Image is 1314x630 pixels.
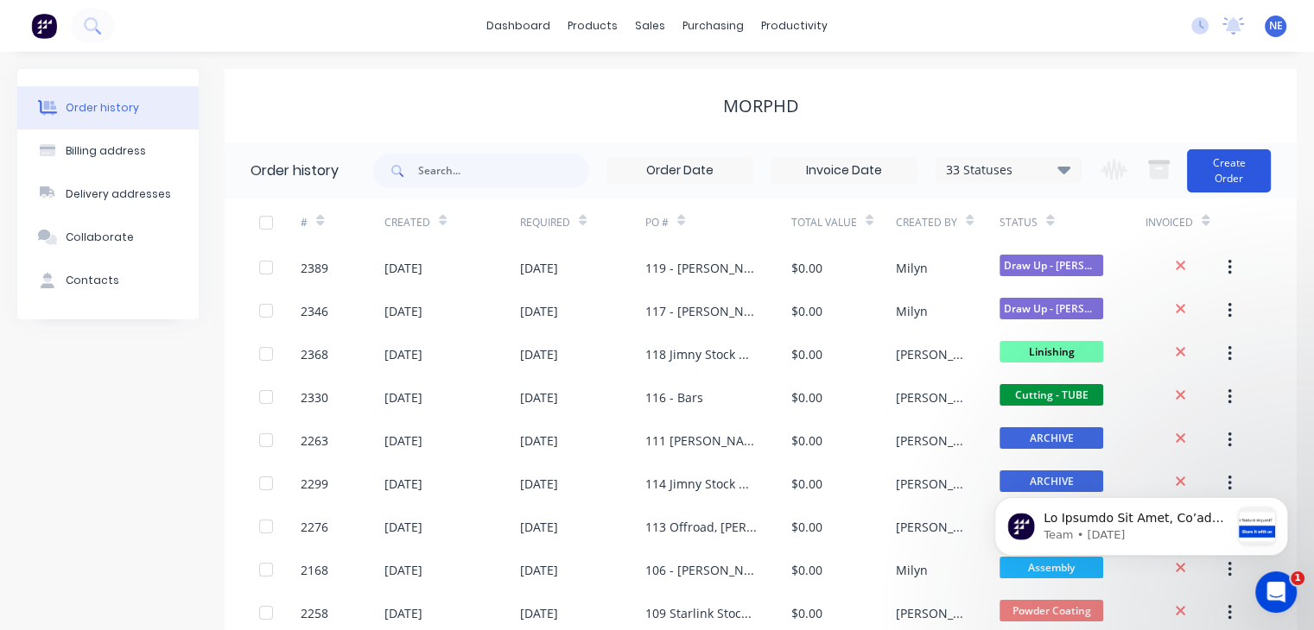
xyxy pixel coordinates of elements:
span: Draw Up - [PERSON_NAME] [1000,255,1103,276]
div: $0.00 [791,561,822,579]
div: $0.00 [791,475,822,493]
span: 1 [1291,571,1304,585]
div: [DATE] [384,302,422,320]
button: Contacts [17,259,199,302]
div: $0.00 [791,259,822,277]
div: [PERSON_NAME] [896,432,966,450]
button: Delivery addresses [17,173,199,216]
span: Powder Coating [1000,600,1103,621]
div: Required [520,215,570,230]
input: Search... [418,154,589,188]
div: [PERSON_NAME] [896,388,966,406]
div: $0.00 [791,345,822,363]
div: 109 Starlink Stock Order #2 [645,604,757,622]
div: 113 Offroad, [PERSON_NAME] and [PERSON_NAME] [645,518,757,536]
div: [DATE] [520,388,558,406]
div: [PERSON_NAME] [896,345,966,363]
div: 2258 [301,604,328,622]
div: Created [384,215,430,230]
div: [DATE] [520,475,558,493]
div: [DATE] [520,259,558,277]
iframe: Intercom live chat [1255,571,1297,613]
div: [PERSON_NAME] [896,475,966,493]
div: Created By [896,198,1000,246]
div: Milyn [896,561,928,579]
a: dashboard [478,13,559,39]
div: 118 Jimny Stock Order #8 [645,345,757,363]
div: [DATE] [520,604,558,622]
div: Invoiced [1146,198,1229,246]
button: Create Order [1187,149,1271,192]
div: # [301,198,384,246]
span: Cutting - TUBE [1000,384,1103,406]
div: Invoiced [1146,215,1193,230]
div: [DATE] [384,259,422,277]
div: Total Value [791,198,896,246]
div: [DATE] [384,388,422,406]
img: Factory [31,13,57,39]
span: Linishing [1000,341,1103,362]
div: Total Value [791,215,857,230]
div: 119 - [PERSON_NAME] [645,259,757,277]
div: Status [1000,198,1146,246]
div: [DATE] [384,432,422,450]
div: Milyn [896,302,928,320]
div: 2389 [301,259,328,277]
div: sales [626,13,674,39]
input: Order Date [607,158,752,184]
div: [DATE] [384,518,422,536]
div: [DATE] [520,518,558,536]
div: Milyn [896,259,928,277]
div: 117 - [PERSON_NAME] [645,302,757,320]
div: 33 Statuses [936,161,1081,180]
button: Collaborate [17,216,199,259]
div: 2168 [301,561,328,579]
div: Billing address [66,143,146,159]
div: PO # [645,215,669,230]
div: Status [1000,215,1038,230]
div: [DATE] [384,475,422,493]
div: products [559,13,626,39]
div: Required [520,198,645,246]
div: [DATE] [520,302,558,320]
div: 116 - Bars [645,388,703,406]
button: Billing address [17,129,199,173]
div: $0.00 [791,518,822,536]
div: 114 Jimny Stock Order #7 [645,475,757,493]
div: purchasing [674,13,752,39]
div: $0.00 [791,388,822,406]
div: 2368 [301,345,328,363]
div: $0.00 [791,302,822,320]
span: Draw Up - [PERSON_NAME] [1000,298,1103,319]
iframe: Intercom notifications message [968,463,1314,583]
div: $0.00 [791,604,822,622]
button: Order history [17,86,199,129]
div: Created [384,198,520,246]
div: # [301,215,308,230]
div: [PERSON_NAME] [896,604,966,622]
div: Order history [66,100,139,116]
div: MORPHD [723,96,799,117]
div: productivity [752,13,836,39]
div: [DATE] [520,345,558,363]
div: 2276 [301,518,328,536]
div: [DATE] [384,604,422,622]
div: 2346 [301,302,328,320]
div: 2299 [301,475,328,493]
div: [DATE] [384,345,422,363]
div: Collaborate [66,230,134,245]
div: 2263 [301,432,328,450]
div: [PERSON_NAME] [896,518,966,536]
div: Delivery addresses [66,186,171,202]
div: Created By [896,215,957,230]
span: NE [1269,18,1283,34]
input: Invoice Date [771,158,917,184]
div: 111 [PERSON_NAME]'s Jimny [645,432,757,450]
p: Message from Team, sent 5d ago [75,65,262,80]
div: [DATE] [520,432,558,450]
span: ARCHIVE [1000,427,1103,449]
div: Order history [251,161,339,181]
div: 106 - [PERSON_NAME] [645,561,757,579]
